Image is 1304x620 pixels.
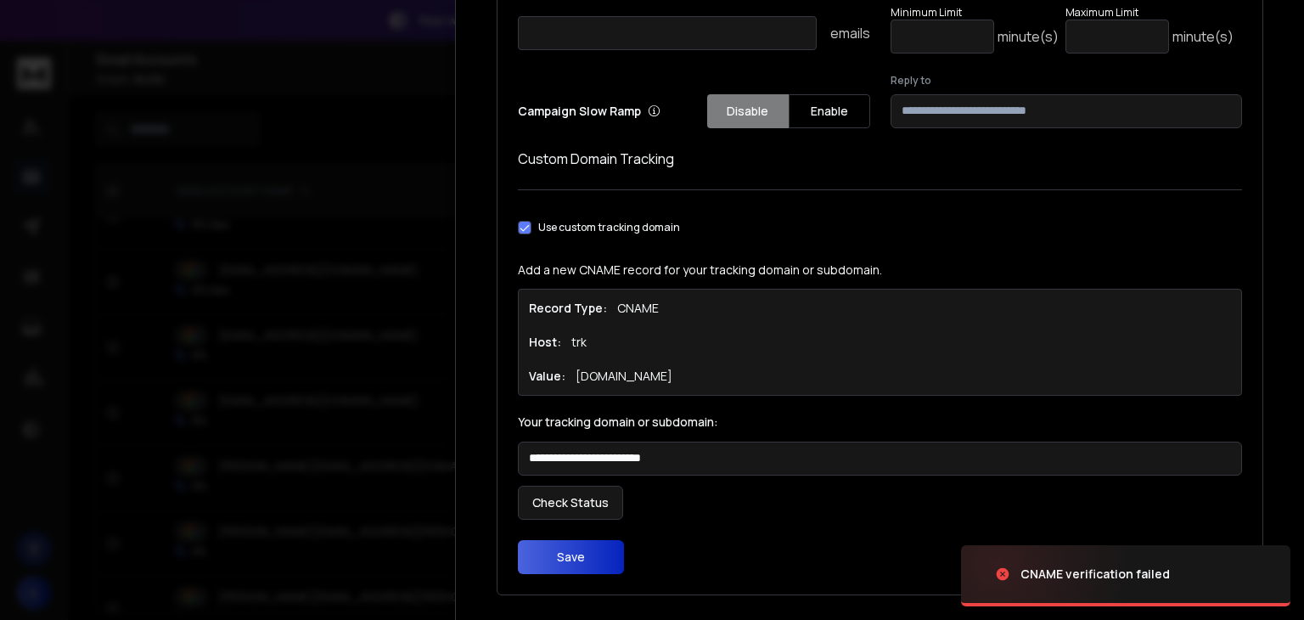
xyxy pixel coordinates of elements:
p: trk [571,334,587,351]
img: image [961,528,1131,620]
p: minute(s) [1172,26,1234,47]
label: Use custom tracking domain [538,221,680,234]
div: CNAME verification failed [1020,566,1170,583]
label: Reply to [891,74,1243,87]
label: Your tracking domain or subdomain: [518,416,1242,428]
p: Minimum Limit [891,6,1059,20]
button: Disable [707,94,789,128]
p: minute(s) [998,26,1059,47]
p: emails [830,23,870,43]
p: Campaign Slow Ramp [518,103,660,120]
h1: Host: [529,334,561,351]
h1: Value: [529,368,565,385]
button: Check Status [518,486,623,520]
p: [DOMAIN_NAME] [576,368,672,385]
p: CNAME [617,300,659,317]
h1: Record Type: [529,300,607,317]
h1: Custom Domain Tracking [518,149,1242,169]
button: Save [518,540,624,574]
p: Maximum Limit [1065,6,1234,20]
button: Enable [789,94,870,128]
p: Add a new CNAME record for your tracking domain or subdomain. [518,262,1242,279]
